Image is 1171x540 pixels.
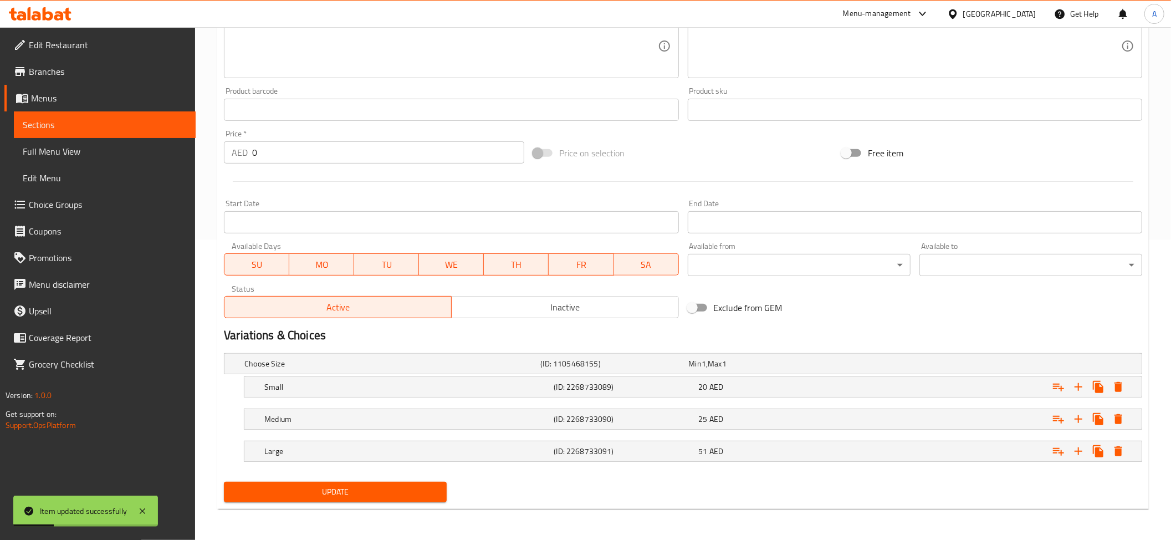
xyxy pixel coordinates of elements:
[224,99,678,121] input: Please enter product barcode
[4,218,196,244] a: Coupons
[1088,441,1108,461] button: Clone new choice
[1108,441,1128,461] button: Delete Large
[6,418,76,432] a: Support.OpsPlatform
[233,485,438,499] span: Update
[294,257,350,273] span: MO
[29,198,187,211] span: Choice Groups
[1068,409,1088,429] button: Add new choice
[540,358,684,369] h5: (ID: 1105468155)
[1049,441,1068,461] button: Add choice group
[689,358,832,369] div: ,
[244,409,1142,429] div: Expand
[554,446,694,457] h5: (ID: 2268733091)
[1068,377,1088,397] button: Add new choice
[1152,8,1157,20] span: A
[1049,377,1068,397] button: Add choice group
[224,296,452,318] button: Active
[688,254,911,276] div: ​
[29,225,187,238] span: Coupons
[264,446,549,457] h5: Large
[554,381,694,393] h5: (ID: 2268733089)
[244,377,1142,397] div: Expand
[252,141,524,164] input: Please enter price
[224,354,1142,374] div: Expand
[688,99,1142,121] input: Please enter product sku
[709,412,723,426] span: AED
[708,356,722,371] span: Max
[456,299,674,315] span: Inactive
[1108,409,1128,429] button: Delete Medium
[29,304,187,318] span: Upsell
[4,85,196,111] a: Menus
[709,380,723,394] span: AED
[553,257,609,273] span: FR
[868,146,903,160] span: Free item
[14,165,196,191] a: Edit Menu
[14,111,196,138] a: Sections
[31,91,187,105] span: Menus
[618,257,674,273] span: SA
[4,298,196,324] a: Upsell
[843,7,911,21] div: Menu-management
[559,146,625,160] span: Price on selection
[4,191,196,218] a: Choice Groups
[23,145,187,158] span: Full Menu View
[714,301,783,314] span: Exclude from GEM
[229,299,447,315] span: Active
[6,388,33,403] span: Version:
[554,414,694,425] h5: (ID: 2268733090)
[549,253,613,276] button: FR
[702,356,706,371] span: 1
[451,296,679,318] button: Inactive
[4,324,196,351] a: Coverage Report
[1088,409,1108,429] button: Clone new choice
[423,257,479,273] span: WE
[4,271,196,298] a: Menu disclaimer
[699,412,708,426] span: 25
[29,65,187,78] span: Branches
[354,253,419,276] button: TU
[1049,409,1068,429] button: Add choice group
[23,171,187,185] span: Edit Menu
[232,146,248,159] p: AED
[4,32,196,58] a: Edit Restaurant
[359,257,415,273] span: TU
[1108,377,1128,397] button: Delete Small
[264,381,549,393] h5: Small
[6,407,57,421] span: Get support on:
[699,380,708,394] span: 20
[29,278,187,291] span: Menu disclaimer
[419,253,484,276] button: WE
[224,253,289,276] button: SU
[14,138,196,165] a: Full Menu View
[709,444,723,459] span: AED
[244,441,1142,461] div: Expand
[29,331,187,344] span: Coverage Report
[244,358,536,369] h5: Choose Size
[4,58,196,85] a: Branches
[29,251,187,264] span: Promotions
[23,118,187,131] span: Sections
[963,8,1036,20] div: [GEOGRAPHIC_DATA]
[229,257,285,273] span: SU
[40,505,127,517] div: Item updated successfully
[34,388,52,403] span: 1.0.0
[488,257,544,273] span: TH
[289,253,354,276] button: MO
[4,244,196,271] a: Promotions
[29,358,187,371] span: Grocery Checklist
[224,327,1142,344] h2: Variations & Choices
[4,351,196,378] a: Grocery Checklist
[1068,441,1088,461] button: Add new choice
[699,444,708,459] span: 51
[722,356,727,371] span: 1
[689,356,702,371] span: Min
[919,254,1142,276] div: ​
[29,38,187,52] span: Edit Restaurant
[484,253,549,276] button: TH
[1088,377,1108,397] button: Clone new choice
[614,253,679,276] button: SA
[224,482,447,502] button: Update
[264,414,549,425] h5: Medium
